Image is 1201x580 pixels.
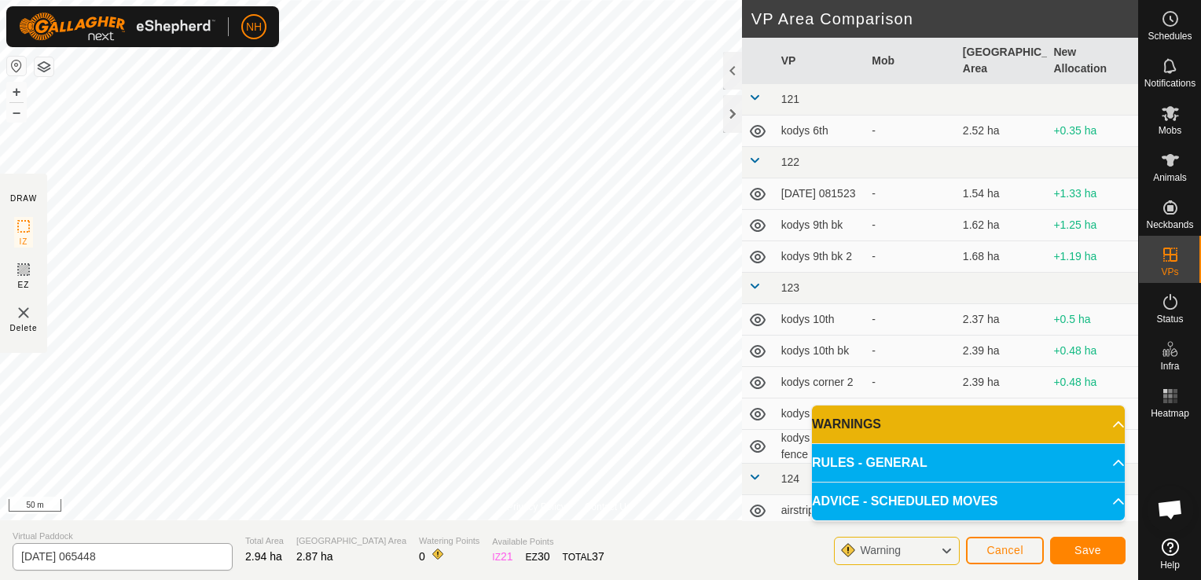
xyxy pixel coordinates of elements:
td: [DATE] 081523 [775,178,866,210]
span: Schedules [1148,31,1192,41]
div: EZ [526,549,550,565]
th: VP [775,38,866,84]
td: 2.52 ha [957,116,1048,147]
th: Mob [865,38,957,84]
a: Privacy Policy [507,500,566,514]
span: EZ [18,279,30,291]
span: Cancel [986,544,1023,556]
td: airstrip 12th [775,495,866,527]
td: kodys 9th bk [775,210,866,241]
span: 2.87 ha [296,550,333,563]
td: kodys 6th [775,116,866,147]
span: 121 [781,93,799,105]
span: ADVICE - SCHEDULED MOVES [812,492,997,511]
p-accordion-header: RULES - GENERAL [812,444,1125,482]
span: 122 [781,156,799,168]
span: WARNINGS [812,415,881,434]
td: 2.39 ha [957,367,1048,398]
span: Mobs [1159,126,1181,135]
span: IZ [20,236,28,248]
span: 123 [781,281,799,294]
span: VPs [1161,267,1178,277]
span: Total Area [245,534,284,548]
h2: VP Area Comparison [751,9,1138,28]
div: - [872,374,950,391]
span: Notifications [1144,79,1195,88]
span: Save [1074,544,1101,556]
span: NH [246,19,262,35]
div: - [872,248,950,265]
button: – [7,103,26,122]
td: 1.62 ha [957,210,1048,241]
span: Watering Points [419,534,479,548]
span: Virtual Paddock [13,530,233,543]
span: Available Points [492,535,604,549]
td: +1.25 ha [1047,210,1138,241]
td: 1.54 ha [957,178,1048,210]
div: - [872,185,950,202]
td: 2.37 ha [957,304,1048,336]
td: +0.35 ha [1047,116,1138,147]
span: Warning [860,544,901,556]
span: 0 [419,550,425,563]
div: DRAW [10,193,37,204]
td: kodys 9th bk 2 [775,241,866,273]
td: kodys crnr back fence [775,430,866,464]
th: [GEOGRAPHIC_DATA] Area [957,38,1048,84]
td: kodys corner 2 [775,367,866,398]
p-accordion-header: ADVICE - SCHEDULED MOVES [812,483,1125,520]
span: Heatmap [1151,409,1189,418]
th: New Allocation [1047,38,1138,84]
span: 2.94 ha [245,550,282,563]
img: Gallagher Logo [19,13,215,41]
div: - [872,343,950,359]
div: - [872,217,950,233]
button: Reset Map [7,57,26,75]
p-accordion-header: WARNINGS [812,406,1125,443]
button: Cancel [966,537,1044,564]
td: +0.49 ha [1047,398,1138,430]
button: Map Layers [35,57,53,76]
td: 2.39 ha [957,336,1048,367]
div: IZ [492,549,512,565]
td: +0.48 ha [1047,367,1138,398]
span: Animals [1153,173,1187,182]
span: RULES - GENERAL [812,453,927,472]
span: Status [1156,314,1183,324]
td: 2.38 ha [957,398,1048,430]
img: VP [14,303,33,322]
span: [GEOGRAPHIC_DATA] Area [296,534,406,548]
td: kodys 10th [775,304,866,336]
span: Infra [1160,362,1179,371]
td: +0.48 ha [1047,336,1138,367]
span: Delete [10,322,38,334]
div: - [872,123,950,139]
span: Neckbands [1146,220,1193,229]
span: Help [1160,560,1180,570]
span: 30 [538,550,550,563]
div: - [872,311,950,328]
span: 37 [592,550,604,563]
a: Help [1139,532,1201,576]
a: Contact Us [585,500,631,514]
button: Save [1050,537,1126,564]
div: TOTAL [563,549,604,565]
td: +1.19 ha [1047,241,1138,273]
td: kodys 10th bk [775,336,866,367]
button: + [7,83,26,101]
div: Open chat [1147,486,1194,533]
td: kodys corner 3 [775,398,866,430]
td: +0.5 ha [1047,304,1138,336]
span: 124 [781,472,799,485]
td: +1.33 ha [1047,178,1138,210]
td: 1.68 ha [957,241,1048,273]
span: 21 [501,550,513,563]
